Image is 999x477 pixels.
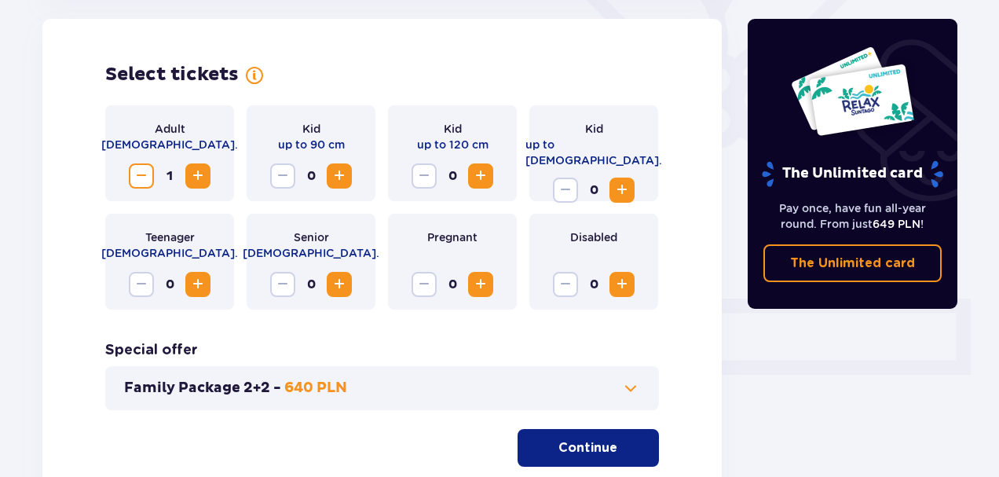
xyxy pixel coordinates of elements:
[105,341,198,360] p: Special offer
[553,272,578,297] button: Decrease
[145,229,195,245] p: Teenager
[609,272,635,297] button: Increase
[412,163,437,189] button: Decrease
[468,272,493,297] button: Increase
[270,272,295,297] button: Decrease
[243,245,379,261] p: [DEMOGRAPHIC_DATA].
[518,429,659,467] button: Continue
[155,121,185,137] p: Adult
[294,229,329,245] p: Senior
[763,244,942,282] a: The Unlimited card
[101,137,238,152] p: [DEMOGRAPHIC_DATA].
[763,200,942,232] p: Pay once, have fun all-year round. From just !
[298,272,324,297] span: 0
[873,218,920,230] span: 649 PLN
[427,229,478,245] p: Pregnant
[760,160,945,188] p: The Unlimited card
[327,163,352,189] button: Increase
[124,379,640,398] button: Family Package 2+2 -640 PLN
[101,245,238,261] p: [DEMOGRAPHIC_DATA].
[327,272,352,297] button: Increase
[581,178,606,203] span: 0
[105,63,239,86] p: Select tickets
[609,178,635,203] button: Increase
[525,137,662,168] p: up to [DEMOGRAPHIC_DATA].
[570,229,617,245] p: Disabled
[581,272,606,297] span: 0
[790,255,915,272] p: The Unlimited card
[440,272,465,297] span: 0
[270,163,295,189] button: Decrease
[185,272,210,297] button: Increase
[278,137,345,152] p: up to 90 cm
[585,121,603,137] p: Kid
[553,178,578,203] button: Decrease
[468,163,493,189] button: Increase
[558,439,617,457] p: Continue
[440,163,465,189] span: 0
[298,163,324,189] span: 0
[417,137,489,152] p: up to 120 cm
[444,121,462,137] p: Kid
[412,272,437,297] button: Decrease
[185,163,210,189] button: Increase
[124,379,281,398] p: Family Package 2+2 -
[157,272,182,297] span: 0
[129,163,154,189] button: Decrease
[284,379,347,398] p: 640 PLN
[129,272,154,297] button: Decrease
[157,163,182,189] span: 1
[302,121,320,137] p: Kid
